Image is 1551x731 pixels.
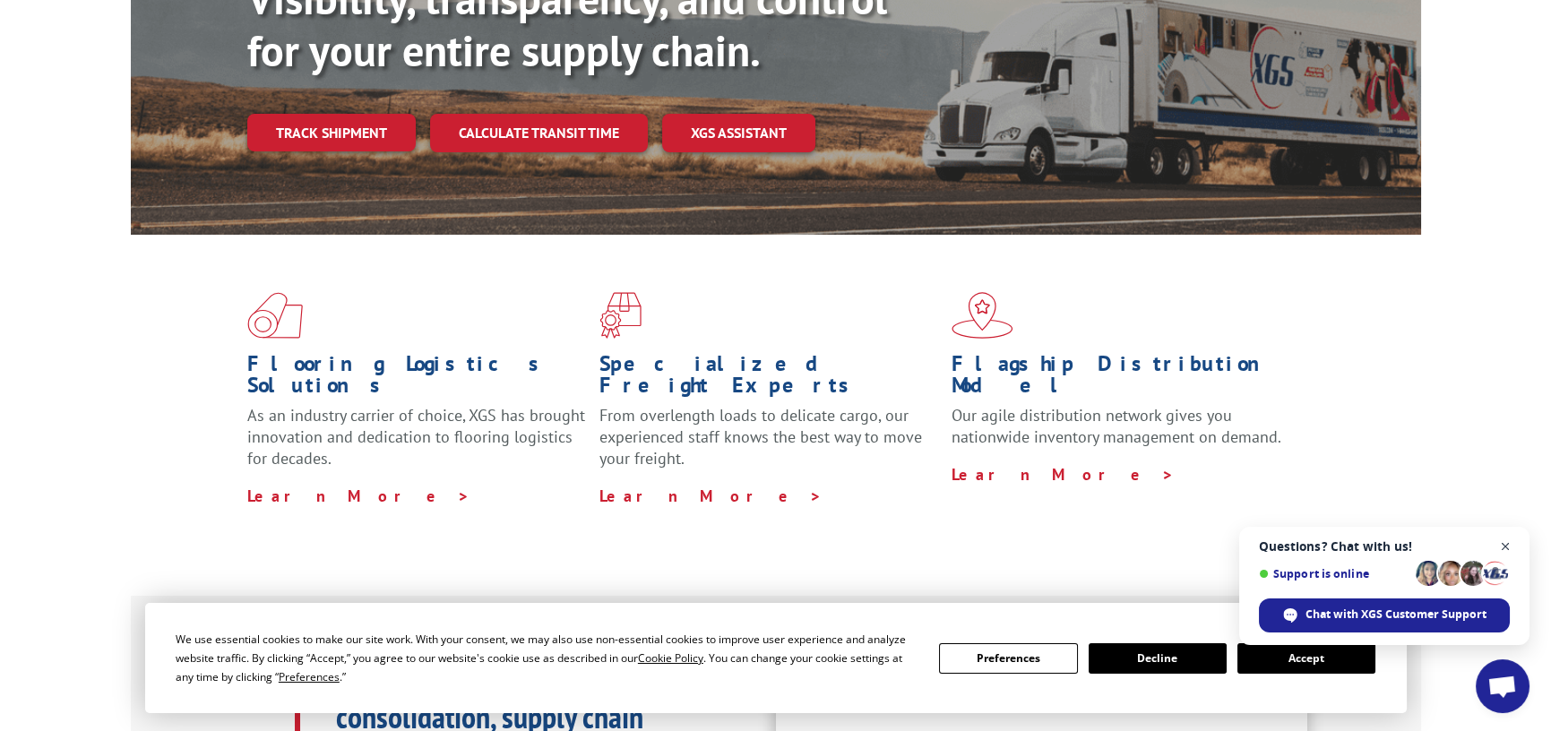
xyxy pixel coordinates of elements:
span: Questions? Chat with us! [1259,539,1510,554]
img: xgs-icon-focused-on-flooring-red [599,292,642,339]
span: Support is online [1259,567,1409,580]
p: From overlength loads to delicate cargo, our experienced staff knows the best way to move your fr... [599,405,938,485]
div: Open chat [1476,659,1529,713]
a: Track shipment [247,114,416,151]
a: XGS ASSISTANT [662,114,815,152]
img: xgs-icon-flagship-distribution-model-red [952,292,1013,339]
span: Close chat [1495,536,1517,558]
img: xgs-icon-total-supply-chain-intelligence-red [247,292,303,339]
span: Chat with XGS Customer Support [1305,606,1486,623]
button: Decline [1089,643,1227,674]
span: As an industry carrier of choice, XGS has brought innovation and dedication to flooring logistics... [247,405,585,469]
a: Learn More > [952,464,1175,485]
a: Learn More > [599,486,823,506]
span: Our agile distribution network gives you nationwide inventory management on demand. [952,405,1281,447]
div: Cookie Consent Prompt [145,603,1407,713]
a: Learn More > [247,486,470,506]
h1: Flagship Distribution Model [952,353,1290,405]
button: Accept [1237,643,1375,674]
div: Chat with XGS Customer Support [1259,598,1510,632]
h1: Flooring Logistics Solutions [247,353,586,405]
h1: Specialized Freight Experts [599,353,938,405]
a: Calculate transit time [430,114,648,152]
div: We use essential cookies to make our site work. With your consent, we may also use non-essential ... [176,630,918,686]
span: Cookie Policy [638,650,703,666]
span: Preferences [279,669,340,684]
button: Preferences [939,643,1077,674]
